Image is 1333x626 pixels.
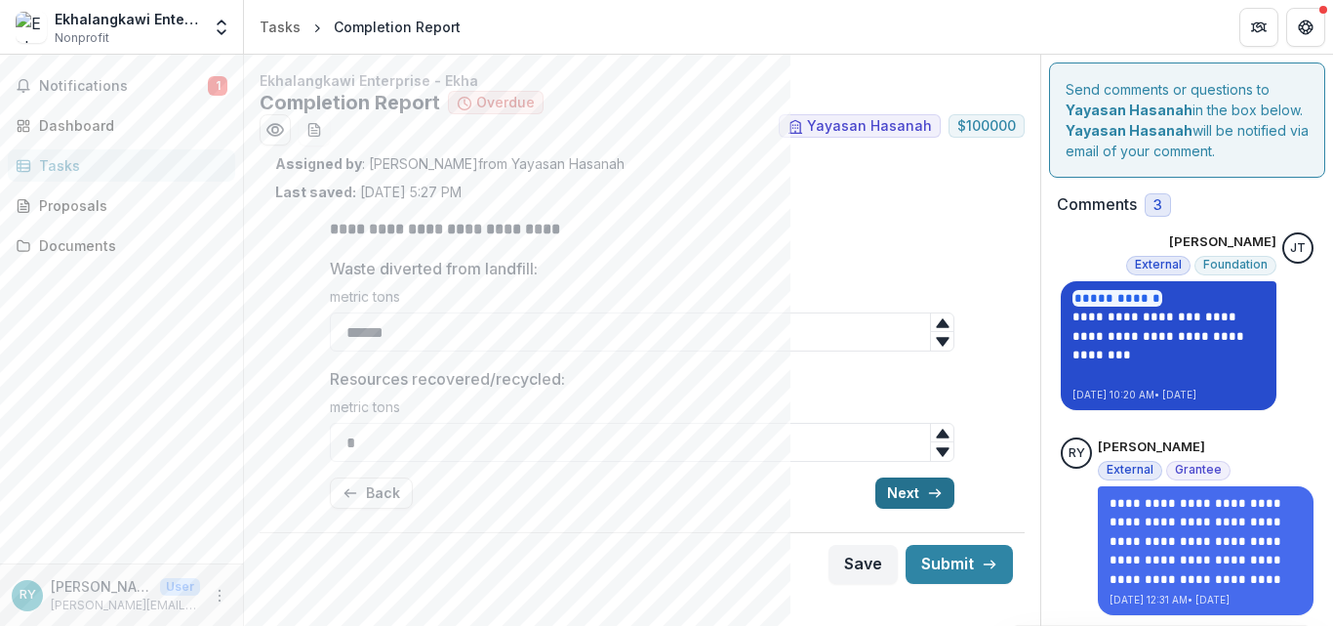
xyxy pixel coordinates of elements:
div: metric tons [330,288,954,313]
button: Get Help [1286,8,1325,47]
button: Partners [1239,8,1278,47]
button: More [208,584,231,607]
nav: breadcrumb [252,13,468,41]
div: Send comments or questions to in the box below. will be notified via email of your comment. [1049,63,1325,178]
span: Foundation [1203,258,1268,271]
span: 3 [1153,197,1162,214]
a: Tasks [252,13,308,41]
p: User [160,578,200,596]
p: Ekhalangkawi Enterprise - Ekha [260,70,1025,91]
p: [DATE] 12:31 AM • [DATE] [1110,593,1302,607]
div: Josselyn Tan [1290,242,1306,255]
div: Rebecca Yau [1069,447,1085,460]
button: Open entity switcher [208,8,235,47]
strong: Yayasan Hasanah [1066,122,1192,139]
p: [PERSON_NAME][EMAIL_ADDRESS][DOMAIN_NAME] [51,597,200,614]
button: Back [330,478,413,509]
span: Grantee [1175,463,1222,477]
button: Notifications1 [8,70,235,102]
p: : [PERSON_NAME] from Yayasan Hasanah [275,153,1009,174]
a: Proposals [8,189,235,222]
img: Ekhalangkawi Enterprise [16,12,47,43]
div: metric tons [330,398,954,423]
div: Dashboard [39,115,220,136]
strong: Assigned by [275,155,362,172]
p: Resources recovered/recycled: [330,367,565,391]
p: [DATE] 10:20 AM • [DATE] [1072,388,1265,402]
a: Tasks [8,149,235,182]
button: Submit [906,545,1013,584]
div: Documents [39,235,220,256]
p: [DATE] 5:27 PM [275,182,462,202]
span: Yayasan Hasanah [807,118,932,135]
div: Completion Report [334,17,461,37]
div: Ekhalangkawi Enterprise [55,9,200,29]
button: Preview d1951745-580a-41bf-a0e3-2730b662bd21.pdf [260,114,291,146]
p: [PERSON_NAME] [1169,232,1276,252]
p: Waste diverted from landfill: [330,257,538,280]
button: Next [875,478,954,509]
p: [PERSON_NAME] [1098,438,1205,457]
span: 1 [208,76,227,96]
h2: Completion Report [260,91,440,114]
span: External [1135,258,1182,271]
span: $ 100000 [957,118,1016,135]
div: Proposals [39,195,220,216]
h2: Comments [1057,195,1137,214]
strong: Yayasan Hasanah [1066,102,1192,118]
button: download-word-button [299,114,330,146]
div: Tasks [260,17,301,37]
span: Overdue [476,95,535,111]
button: Save [828,545,898,584]
span: Notifications [39,78,208,95]
a: Documents [8,230,235,262]
a: Dashboard [8,109,235,142]
div: Tasks [39,155,220,176]
span: External [1107,463,1153,477]
span: Nonprofit [55,29,109,47]
p: [PERSON_NAME] [51,576,152,597]
strong: Last saved: [275,184,356,200]
div: Rebecca Yau [20,589,36,602]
